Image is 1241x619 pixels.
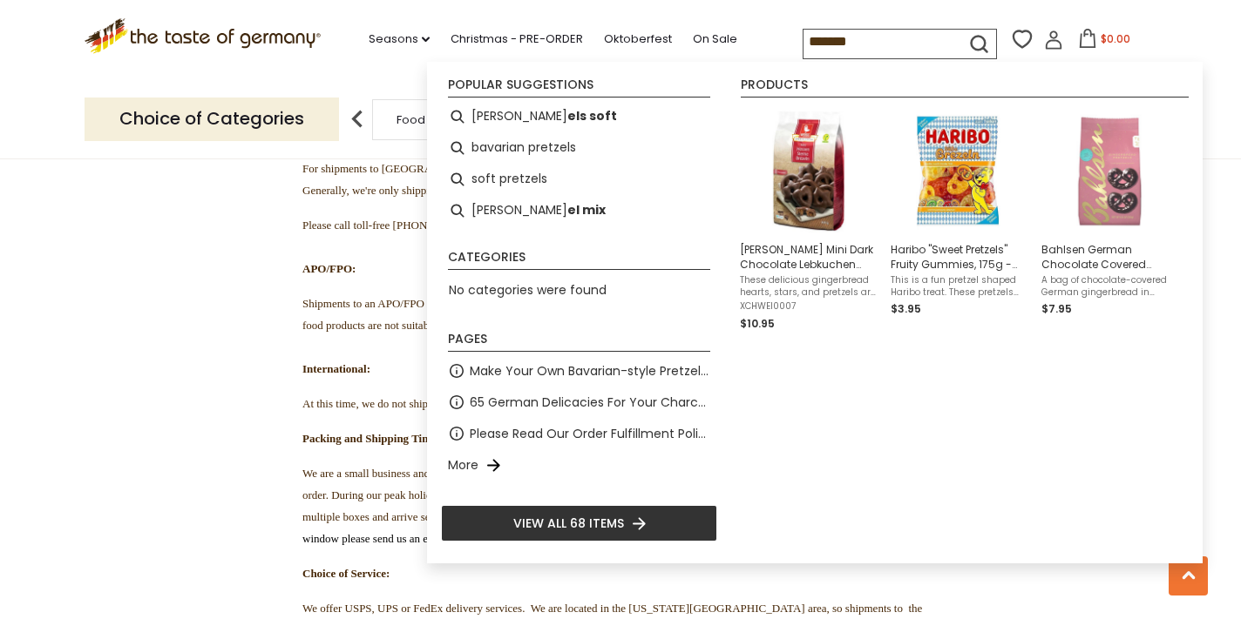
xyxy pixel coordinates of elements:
button: $0.00 [1067,29,1141,55]
a: Oktoberfest [604,30,672,49]
li: Products [741,78,1189,98]
span: APO/FPO: [302,262,356,275]
b: el mix [567,200,606,220]
span: View all 68 items [513,514,624,533]
a: Please Read Our Order Fulfillment Policies [470,424,710,444]
strong: Packing and Shipping Timing: [302,432,451,445]
a: Haribo Suse BrezelnHaribo "Sweet Pretzels" Fruity Gummies, 175g - made in [GEOGRAPHIC_DATA], 175 ... [891,108,1027,333]
span: No categories were found [449,281,607,299]
a: 65 German Delicacies For Your Charcuterie Board [470,393,710,413]
p: Choice of Categories [85,98,339,140]
span: If you need a specific delivery window please send us an email to [EMAIL_ADDRESS][DOMAIN_NAME], l... [302,510,946,545]
li: pretzels soft [441,101,717,132]
a: Food By Category [397,113,498,126]
span: This is a fun pretzel shaped Haribo treat. These pretzels come in 4 fruit flavors - cherry, orang... [891,274,1027,299]
a: Seasons [369,30,430,49]
span: Bahlsen German Chocolate Covered Gingerbread Pretzels, 7.9 oz [1041,242,1178,272]
span: A bag of chocolate-covered German gingerbread in decorative pretzel shapes. From [GEOGRAPHIC_DATA... [1041,274,1178,299]
li: Make Your Own Bavarian-style Pretzel at Home [441,355,717,387]
li: Weiss Mini Dark Chocolate Lebkuchen Hearts, Stars, and Pretzels, 14 oz [733,101,884,340]
span: These delicious gingerbread hearts, stars, and pretzels are covered with a silky dark chocolate c... [740,274,877,299]
img: previous arrow [340,102,375,137]
span: We are a small business and On average, it takes us 3-4 business days to pack and ship an order. ... [302,467,946,545]
li: View all 68 items [441,505,717,542]
li: bavarian pretzels [441,132,717,164]
li: Categories [448,251,710,270]
a: Christmas - PRE-ORDER [451,30,583,49]
li: 65 German Delicacies For Your Charcuterie Board [441,387,717,418]
a: [PERSON_NAME] Mini Dark Chocolate Lebkuchen Hearts, Stars, and Pretzels, 14 ozThese delicious gin... [740,108,877,333]
li: Bahlsen German Chocolate Covered Gingerbread Pretzels, 7.9 oz [1034,101,1185,340]
span: Haribo "Sweet Pretzels" Fruity Gummies, 175g - made in [GEOGRAPHIC_DATA], 175 g [891,242,1027,272]
li: Haribo "Sweet Pretzels" Fruity Gummies, 175g - made in Germany, 175 g [884,101,1034,340]
span: At this time, we do not ship outside the [GEOGRAPHIC_DATA] and [GEOGRAPHIC_DATA]. [302,397,739,410]
span: $10.95 [740,316,775,331]
a: Bahlsen German Chocolate Covered Gingerbread Pretzels, 7.9 ozA bag of chocolate-covered German gi... [1041,108,1178,333]
span: $0.00 [1101,31,1130,46]
span: $7.95 [1041,301,1072,316]
span: International: [302,362,370,375]
span: For shipments to [GEOGRAPHIC_DATA], any applicable duties, taxes and customs processing fees are ... [302,162,935,197]
b: els soft [567,106,617,126]
span: Orders may ship in multiple boxes and arrive separately. We take great care to ensure that your p... [302,488,926,523]
li: Please Read Our Order Fulfillment Policies [441,418,717,449]
li: pretzel mix [441,195,717,226]
img: Haribo Suse Brezeln [896,108,1022,234]
span: $3.95 [891,301,921,316]
li: More [441,449,717,481]
span: Shipments to an APO/FPO address must be sent via standard USPS Priority Mail and cannot be guaran... [302,297,964,332]
strong: Choice of Service: [302,567,390,580]
span: [PERSON_NAME] Mini Dark Chocolate Lebkuchen Hearts, Stars, and Pretzels, 14 oz [740,242,877,272]
span: Please call toll-free [PHONE_NUMBER] for more information. [302,219,593,232]
a: On Sale [693,30,737,49]
li: soft pretzels [441,164,717,195]
a: Make Your Own Bavarian-style Pretzel at Home [470,361,710,381]
li: Popular suggestions [448,78,710,98]
span: XCHWEI0007 [740,300,877,313]
div: Instant Search Results [427,62,1203,563]
li: Pages [448,333,710,352]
